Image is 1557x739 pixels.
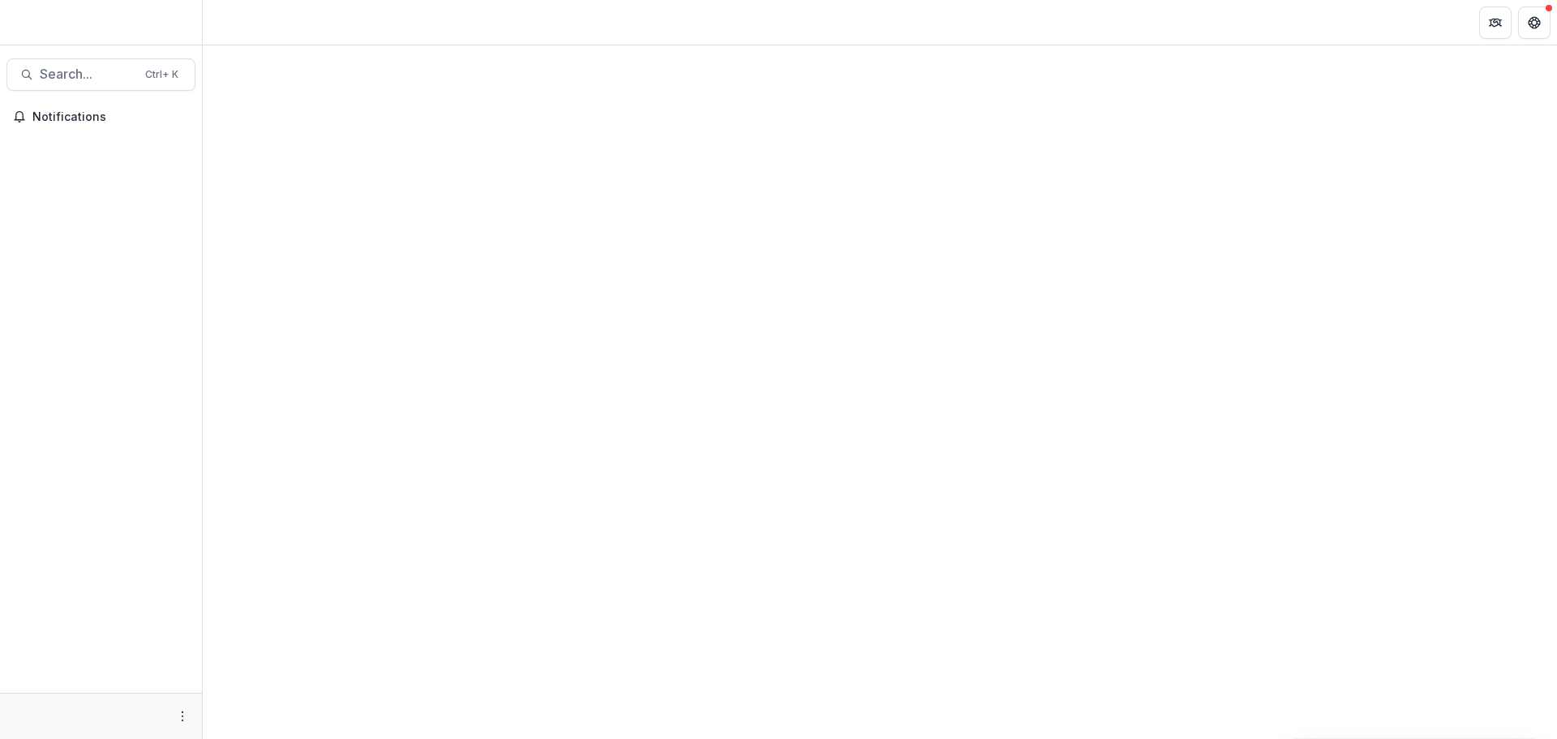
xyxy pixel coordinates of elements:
[6,104,195,130] button: Notifications
[40,67,135,82] span: Search...
[173,707,192,726] button: More
[6,58,195,91] button: Search...
[1479,6,1512,39] button: Partners
[142,66,182,84] div: Ctrl + K
[209,11,278,34] nav: breadcrumb
[32,110,189,124] span: Notifications
[1518,6,1551,39] button: Get Help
